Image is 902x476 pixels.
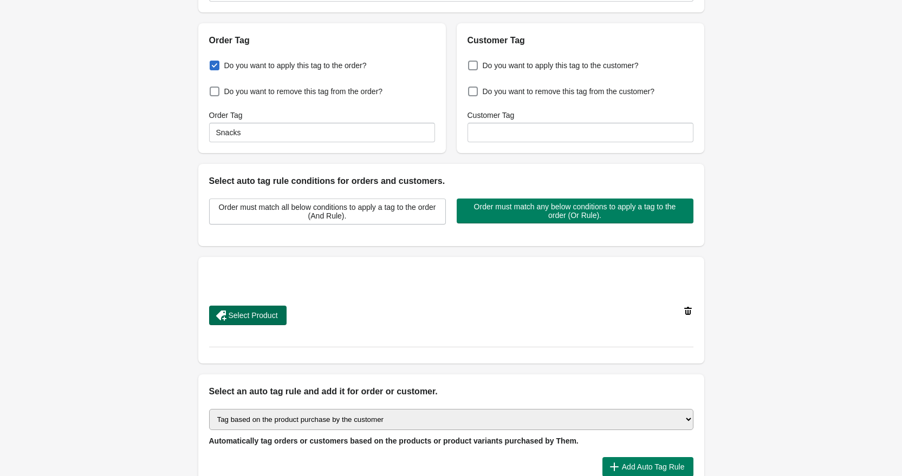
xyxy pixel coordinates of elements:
h2: Select auto tag rule conditions for orders and customers. [209,175,693,188]
button: Order must match all below conditions to apply a tag to the order (And Rule). [209,199,446,224]
span: Do you want to apply this tag to the order? [224,60,367,71]
label: Customer Tag [468,110,515,121]
span: Order must match all below conditions to apply a tag to the order (And Rule). [218,203,437,220]
span: Order must match any below conditions to apply a tag to the order (Or Rule). [465,202,685,220]
h2: Select an auto tag rule and add it for order or customer. [209,385,693,398]
button: Order must match any below conditions to apply a tag to the order (Or Rule). [457,199,693,223]
button: Select Product [209,306,287,325]
span: Do you want to apply this tag to the customer? [483,60,639,71]
span: Automatically tag orders or customers based on the products or product variants purchased by Them. [209,437,579,445]
span: Select Product [229,311,278,320]
span: Do you want to remove this tag from the customer? [483,86,654,97]
label: Order Tag [209,110,243,121]
span: Add Auto Tag Rule [622,462,685,471]
h2: Order Tag [209,34,435,47]
h2: Customer Tag [468,34,693,47]
span: Do you want to remove this tag from the order? [224,86,383,97]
